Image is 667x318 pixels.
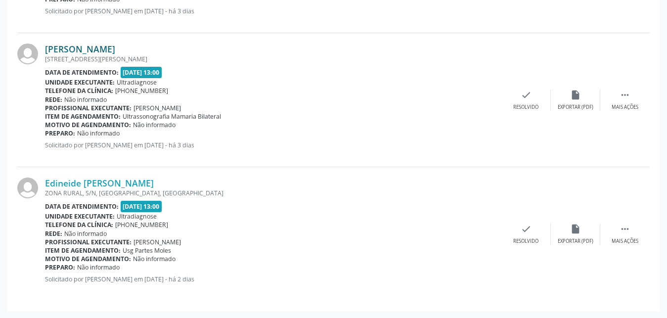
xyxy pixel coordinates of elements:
[45,255,131,263] b: Motivo de agendamento:
[45,178,154,188] a: Edineide [PERSON_NAME]
[77,263,120,272] span: Não informado
[570,224,581,234] i: insert_drive_file
[45,229,62,238] b: Rede:
[133,238,181,246] span: [PERSON_NAME]
[45,44,115,54] a: [PERSON_NAME]
[45,95,62,104] b: Rede:
[115,221,168,229] span: [PHONE_NUMBER]
[121,67,162,78] span: [DATE] 13:00
[513,238,538,245] div: Resolvido
[45,238,132,246] b: Profissional executante:
[133,104,181,112] span: [PERSON_NAME]
[521,90,532,100] i: check
[513,104,538,111] div: Resolvido
[570,90,581,100] i: insert_drive_file
[45,212,115,221] b: Unidade executante:
[117,212,157,221] span: Ultradiagnose
[45,68,119,77] b: Data de atendimento:
[45,55,501,63] div: [STREET_ADDRESS][PERSON_NAME]
[558,104,593,111] div: Exportar (PDF)
[123,246,171,255] span: Usg Partes Moles
[115,87,168,95] span: [PHONE_NUMBER]
[77,129,120,137] span: Não informado
[45,78,115,87] b: Unidade executante:
[620,224,630,234] i: 
[45,129,75,137] b: Preparo:
[45,112,121,121] b: Item de agendamento:
[45,141,501,149] p: Solicitado por [PERSON_NAME] em [DATE] - há 3 dias
[45,246,121,255] b: Item de agendamento:
[45,275,501,283] p: Solicitado por [PERSON_NAME] em [DATE] - há 2 dias
[45,263,75,272] b: Preparo:
[612,238,638,245] div: Mais ações
[45,87,113,95] b: Telefone da clínica:
[45,221,113,229] b: Telefone da clínica:
[558,238,593,245] div: Exportar (PDF)
[45,202,119,211] b: Data de atendimento:
[612,104,638,111] div: Mais ações
[133,255,176,263] span: Não informado
[521,224,532,234] i: check
[45,104,132,112] b: Profissional executante:
[17,178,38,198] img: img
[45,189,501,197] div: ZONA RURAL, S/N, [GEOGRAPHIC_DATA], [GEOGRAPHIC_DATA]
[17,44,38,64] img: img
[133,121,176,129] span: Não informado
[123,112,221,121] span: Ultrassonografia Mamaria Bilateral
[117,78,157,87] span: Ultradiagnose
[45,121,131,129] b: Motivo de agendamento:
[64,95,107,104] span: Não informado
[121,201,162,212] span: [DATE] 13:00
[45,7,501,15] p: Solicitado por [PERSON_NAME] em [DATE] - há 3 dias
[620,90,630,100] i: 
[64,229,107,238] span: Não informado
